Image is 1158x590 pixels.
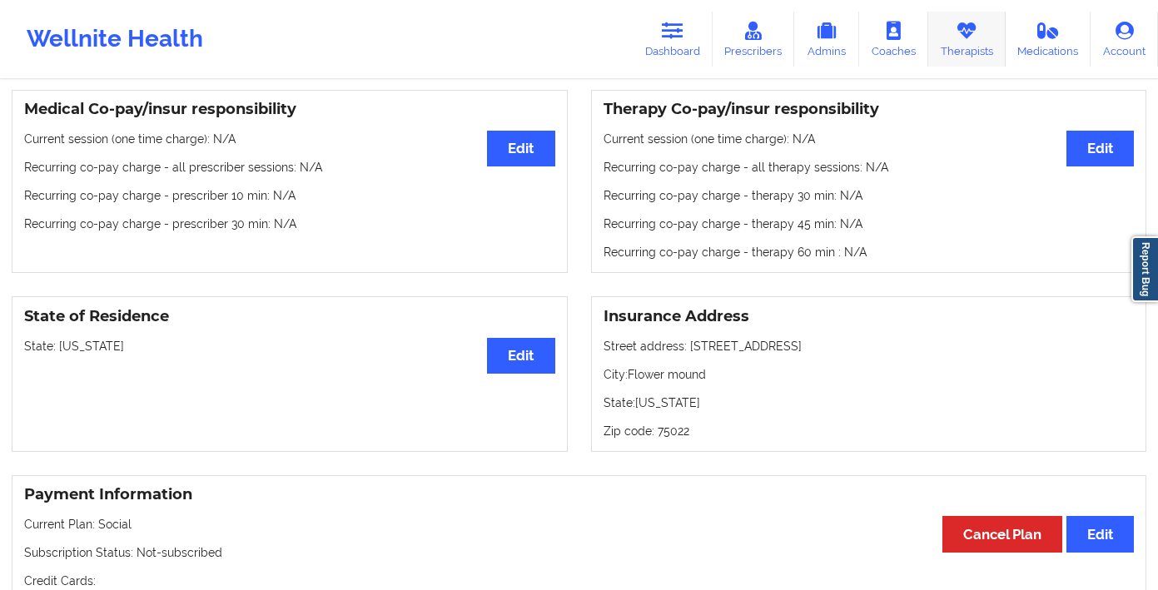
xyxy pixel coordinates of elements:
a: Admins [794,12,859,67]
p: Recurring co-pay charge - all prescriber sessions : N/A [24,159,555,176]
a: Report Bug [1131,236,1158,302]
p: State: [US_STATE] [24,338,555,354]
p: Credit Cards: [24,573,1134,589]
p: Zip code: 75022 [604,423,1135,439]
button: Edit [1066,516,1134,552]
h3: State of Residence [24,307,555,326]
p: Recurring co-pay charge - prescriber 10 min : N/A [24,187,555,204]
a: Account [1091,12,1158,67]
h3: Payment Information [24,485,1134,504]
a: Prescribers [713,12,795,67]
p: Recurring co-pay charge - all therapy sessions : N/A [604,159,1135,176]
button: Edit [487,131,554,166]
a: Medications [1006,12,1091,67]
p: Recurring co-pay charge - prescriber 30 min : N/A [24,216,555,232]
button: Edit [487,338,554,374]
a: Coaches [859,12,928,67]
h3: Therapy Co-pay/insur responsibility [604,100,1135,119]
p: Recurring co-pay charge - therapy 60 min : N/A [604,244,1135,260]
p: City: Flower mound [604,366,1135,383]
p: Street address: [STREET_ADDRESS] [604,338,1135,354]
a: Therapists [928,12,1006,67]
p: Current session (one time charge): N/A [604,131,1135,147]
h3: Medical Co-pay/insur responsibility [24,100,555,119]
p: Subscription Status: Not-subscribed [24,544,1134,561]
p: State: [US_STATE] [604,394,1135,411]
p: Recurring co-pay charge - therapy 30 min : N/A [604,187,1135,204]
button: Cancel Plan [942,516,1062,552]
button: Edit [1066,131,1134,166]
p: Current session (one time charge): N/A [24,131,555,147]
p: Recurring co-pay charge - therapy 45 min : N/A [604,216,1135,232]
a: Dashboard [633,12,713,67]
p: Current Plan: Social [24,516,1134,533]
h3: Insurance Address [604,307,1135,326]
